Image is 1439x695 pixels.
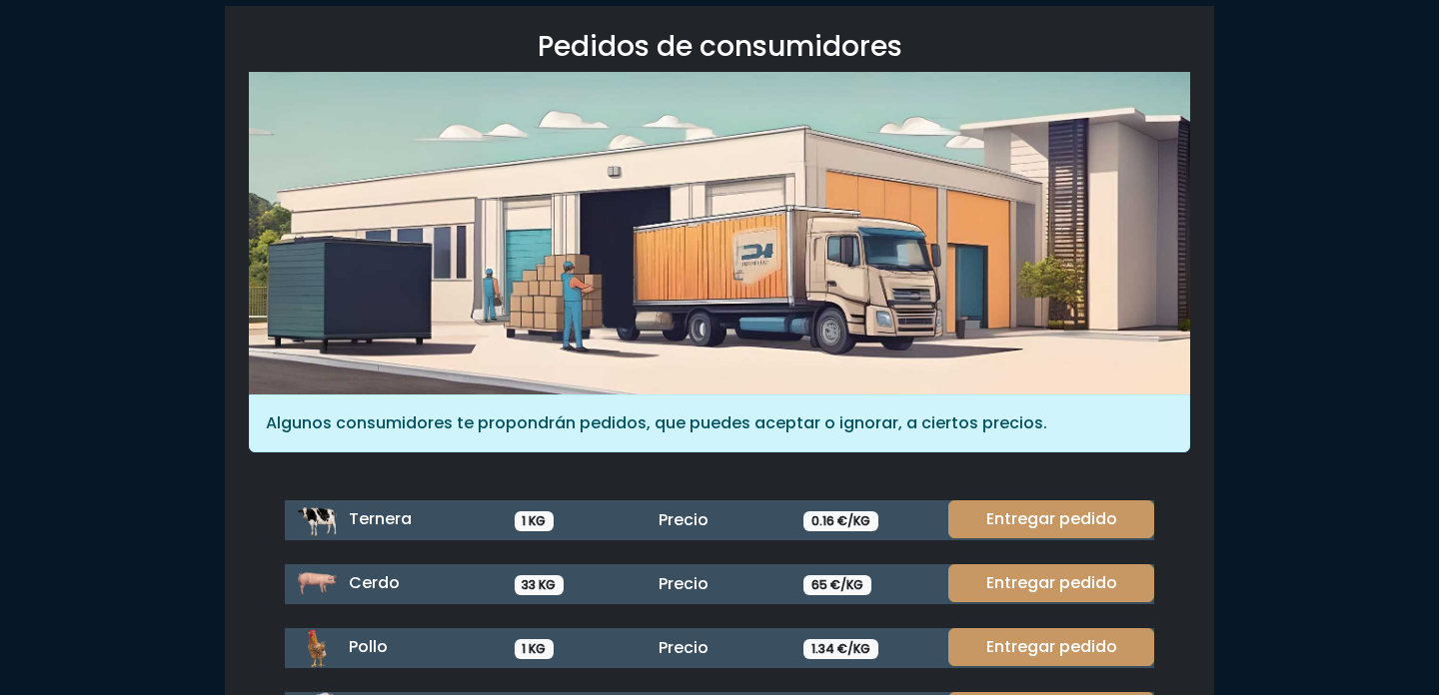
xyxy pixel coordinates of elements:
[349,571,400,594] span: Cerdo
[297,628,337,668] img: pollo.png
[803,575,871,595] span: 65 €/KG
[515,639,555,659] span: 1 KG
[349,507,412,530] span: Ternera
[249,30,1190,64] h3: Pedidos de consumidores
[803,639,878,659] span: 1.34 €/KG
[249,72,1190,394] img: orders.jpg
[948,628,1154,666] a: Entregar pedido
[803,511,878,531] span: 0.16 €/KG
[515,511,555,531] span: 1 KG
[515,575,565,595] span: 33 KG
[948,500,1154,538] a: Entregar pedido
[647,636,791,660] div: Precio
[297,564,337,604] img: cerdo.png
[948,564,1154,602] a: Entregar pedido
[349,635,388,658] span: Pollo
[297,500,337,540] img: ternera.png
[249,394,1190,452] div: Algunos consumidores te propondrán pedidos, que puedes aceptar o ignorar, a ciertos precios.
[647,572,791,596] div: Precio
[647,508,791,532] div: Precio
